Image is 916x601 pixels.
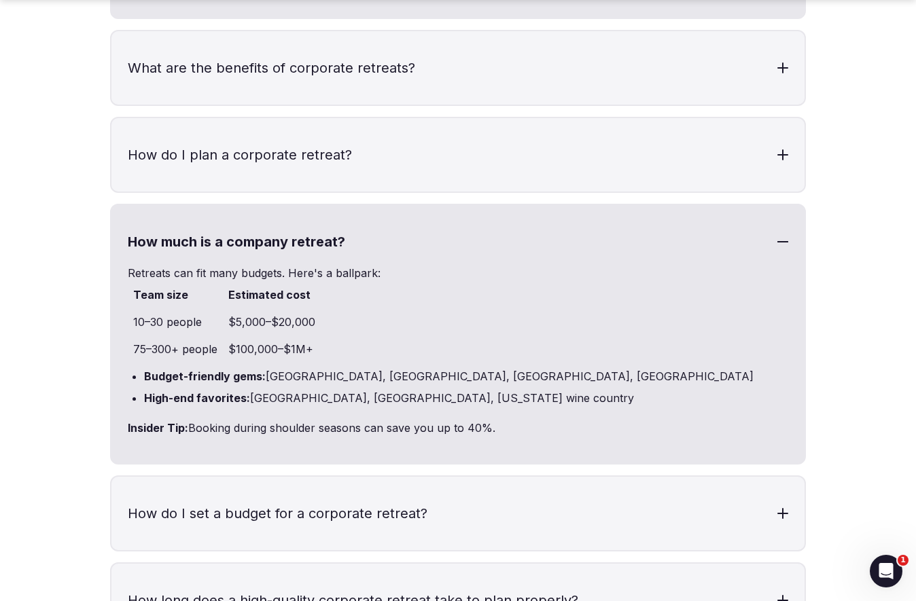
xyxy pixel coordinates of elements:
[111,477,805,550] h3: How do I set a budget for a corporate retreat?
[144,391,250,405] strong: High-end favorites:
[128,308,223,335] td: 10–30 people
[144,390,788,406] li: [GEOGRAPHIC_DATA], [GEOGRAPHIC_DATA], [US_STATE] wine country
[111,205,805,278] h3: How much is a company retreat?
[128,335,223,363] td: 75–300+ people
[144,368,788,384] li: [GEOGRAPHIC_DATA], [GEOGRAPHIC_DATA], [GEOGRAPHIC_DATA], [GEOGRAPHIC_DATA]
[223,308,321,335] td: $5,000–$20,000
[111,118,805,192] h3: How do I plan a corporate retreat?
[128,420,788,436] p: Booking during shoulder seasons can save you up to 40%.
[144,369,266,383] strong: Budget-friendly gems:
[223,335,321,363] td: $100,000–$1M+
[111,31,805,105] h3: What are the benefits of corporate retreats?
[870,555,902,587] iframe: Intercom live chat
[128,421,188,435] strong: Insider Tip:
[128,281,223,308] th: Team size
[223,281,321,308] th: Estimated cost
[898,555,909,566] span: 1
